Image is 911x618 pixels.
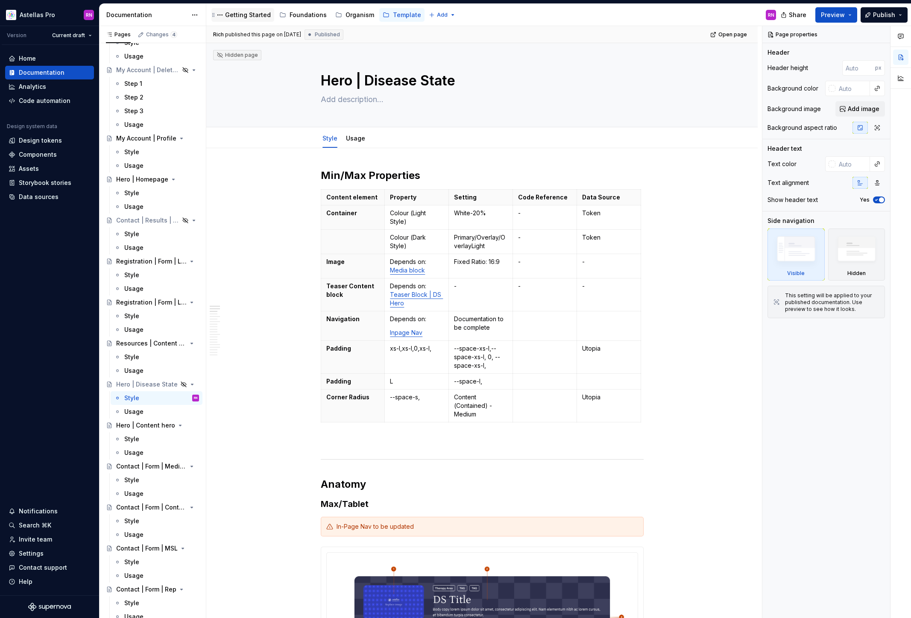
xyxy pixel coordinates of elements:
[103,378,202,391] a: Hero | Disease State
[454,393,507,419] p: Content (Contained) - Medium
[19,150,57,159] div: Components
[5,94,94,108] a: Code automation
[390,209,443,226] p: Colour (Light Style)
[124,243,144,252] div: Usage
[124,353,139,361] div: Style
[326,315,380,323] p: Navigation
[319,129,341,147] div: Style
[19,577,32,586] div: Help
[124,202,144,211] div: Usage
[5,518,94,532] button: Search ⌘K
[390,377,443,386] p: L
[5,575,94,589] button: Help
[582,258,636,266] p: -
[582,344,636,353] p: Utopia
[454,377,507,386] p: --space-l,
[111,446,202,460] a: Usage
[5,504,94,518] button: Notifications
[437,12,448,18] span: Add
[767,105,821,113] div: Background image
[768,12,774,18] div: RN
[873,11,895,19] span: Publish
[518,193,568,201] strong: Code Reference
[767,196,818,204] div: Show header text
[124,530,144,539] div: Usage
[390,193,416,201] strong: Property
[124,189,139,197] div: Style
[103,460,202,473] a: Contact | Form | Medical Information Request
[454,233,507,250] p: Primary/Overlay/OverlayLight
[111,391,202,405] a: StyleRN
[124,476,139,484] div: Style
[767,84,818,93] div: Background color
[86,12,92,18] div: RN
[454,282,507,290] p: -
[787,270,805,277] div: Visible
[116,134,176,143] div: My Account | Profile
[52,32,85,39] span: Current draft
[321,477,644,491] h2: Anatomy
[390,282,443,308] p: Depends on:
[111,405,202,419] a: Usage
[19,136,62,145] div: Design tokens
[103,583,202,596] a: Contact | Form | Rep
[111,473,202,487] a: Style
[290,11,327,19] div: Foundations
[5,190,94,204] a: Data sources
[343,129,369,147] div: Usage
[116,544,178,553] div: Contact | Form | MSL
[116,503,187,512] div: Contact | Form | Contact us
[20,11,55,19] div: Astellas Pro
[116,421,175,430] div: Hero | Content hero
[124,448,144,457] div: Usage
[390,291,443,307] a: Teaser Block | DS Hero
[116,216,179,225] div: Contact | Results | Rep
[106,11,187,19] div: Documentation
[111,118,202,132] a: Usage
[321,169,644,182] h2: Min/Max Properties
[111,528,202,542] a: Usage
[111,487,202,501] a: Usage
[821,11,845,19] span: Preview
[582,233,636,242] p: Token
[111,227,202,241] a: Style
[116,462,187,471] div: Contact | Form | Medical Information Request
[815,7,857,23] button: Preview
[454,209,507,217] p: White-20%
[2,6,97,24] button: Astellas ProRN
[111,323,202,337] a: Usage
[103,173,202,186] a: Hero | Homepage
[326,193,380,202] p: Content element
[124,148,139,156] div: Style
[103,419,202,432] a: Hero | Content hero
[5,533,94,546] a: Invite team
[379,8,425,22] a: Template
[828,228,885,281] div: Hidden
[124,489,144,498] div: Usage
[326,282,380,299] p: Teaser Content block
[211,6,425,23] div: Page tree
[326,258,380,266] p: Image
[390,393,443,401] p: --space-s,
[582,209,636,217] p: Token
[28,603,71,611] svg: Supernova Logo
[848,105,879,113] span: Add image
[390,329,422,336] a: Inpage Nav
[518,233,571,242] p: -
[211,8,274,22] a: Getting Started
[7,123,57,130] div: Design system data
[6,10,16,20] img: b2369ad3-f38c-46c1-b2a2-f2452fdbdcd2.png
[103,214,202,227] a: Contact | Results | Rep
[842,60,875,76] input: Auto
[5,52,94,65] a: Home
[124,558,139,566] div: Style
[48,29,96,41] button: Current draft
[19,82,46,91] div: Analytics
[390,315,443,323] p: Depends on:
[124,107,144,115] div: Step 3
[103,542,202,555] a: Contact | Form | MSL
[5,80,94,94] a: Analytics
[217,52,258,59] div: Hidden page
[111,569,202,583] a: Usage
